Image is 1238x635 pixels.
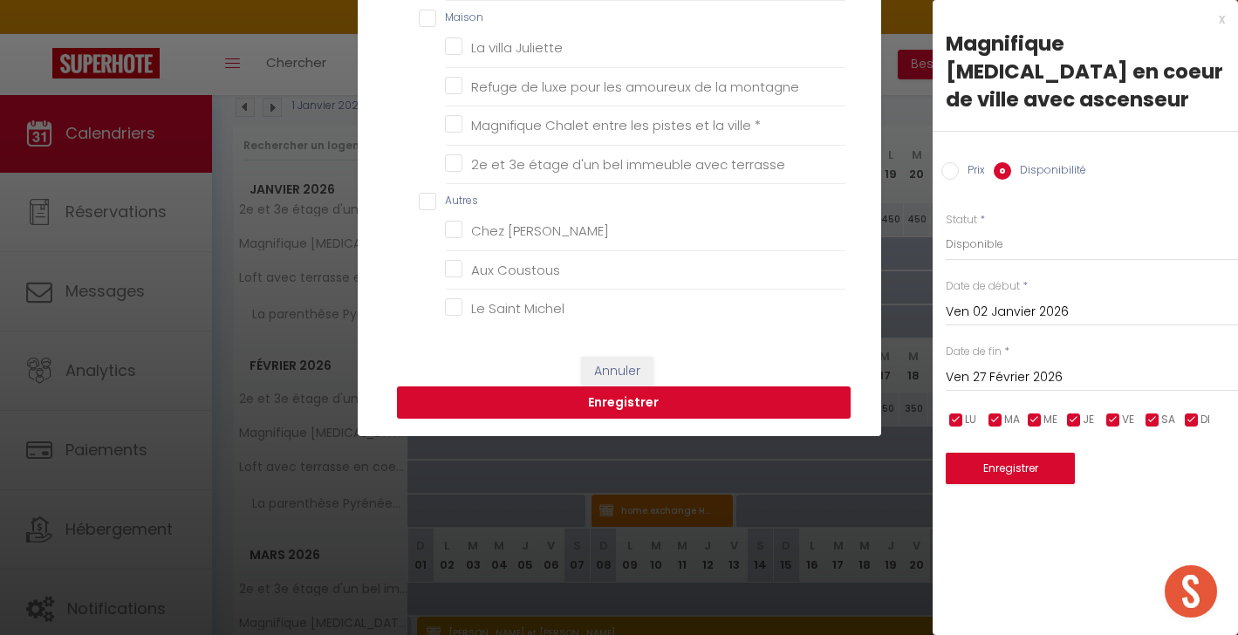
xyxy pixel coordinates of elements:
[581,357,653,386] button: Annuler
[471,78,799,96] span: Refuge de luxe pour les amoureux de la montagne
[1161,412,1175,428] span: SA
[471,261,560,279] span: Aux Coustous
[946,453,1075,484] button: Enregistrer
[946,344,1002,360] label: Date de fin
[965,412,976,428] span: LU
[397,386,851,420] button: Enregistrer
[946,278,1020,295] label: Date de début
[959,162,985,181] label: Prix
[1043,412,1057,428] span: ME
[933,9,1225,30] div: x
[1200,412,1210,428] span: DI
[1165,565,1217,618] div: Ouvrir le chat
[946,212,977,229] label: Statut
[1083,412,1094,428] span: JE
[1011,162,1086,181] label: Disponibilité
[1004,412,1020,428] span: MA
[946,30,1225,113] div: Magnifique [MEDICAL_DATA] en coeur de ville avec ascenseur
[1122,412,1134,428] span: VE
[471,155,785,174] span: 2e et 3e étage d'un bel immeuble avec terrasse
